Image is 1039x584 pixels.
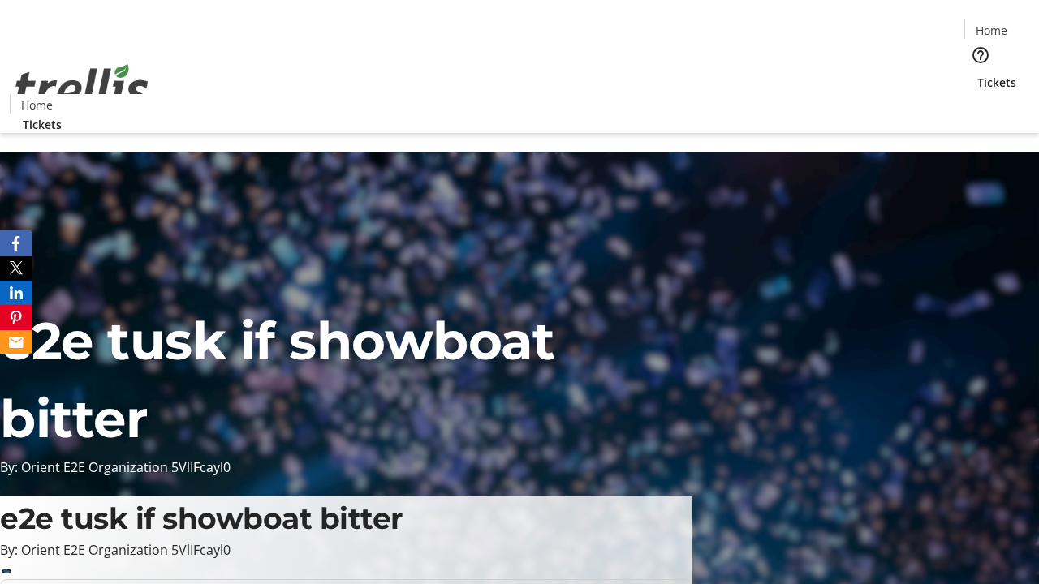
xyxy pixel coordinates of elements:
[23,116,62,133] span: Tickets
[964,91,997,123] button: Cart
[964,39,997,71] button: Help
[964,74,1029,91] a: Tickets
[10,46,154,127] img: Orient E2E Organization 5VlIFcayl0's Logo
[977,74,1016,91] span: Tickets
[976,22,1007,39] span: Home
[11,97,63,114] a: Home
[965,22,1017,39] a: Home
[21,97,53,114] span: Home
[10,116,75,133] a: Tickets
